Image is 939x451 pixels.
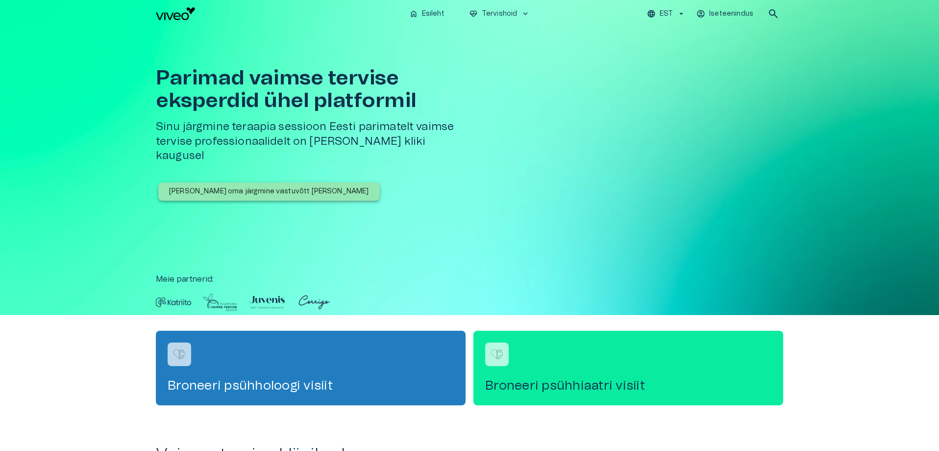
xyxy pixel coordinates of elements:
span: ecg_heart [469,9,478,18]
button: open search modal [764,4,783,24]
img: Viveo logo [156,7,195,20]
a: Navigate to service booking [473,331,783,405]
button: [PERSON_NAME] oma järgmine vastuvõtt [PERSON_NAME] [158,183,380,201]
p: [PERSON_NAME] oma järgmine vastuvõtt [PERSON_NAME] [169,186,369,197]
span: search [767,8,779,20]
img: Partner logo [156,293,191,312]
h4: Broneeri psühholoogi visiit [168,378,454,394]
a: Navigate to service booking [156,331,466,405]
p: Meie partnerid : [156,273,783,285]
button: EST [645,7,687,21]
h5: Sinu järgmine teraapia sessioon Eesti parimatelt vaimse tervise professionaalidelt on [PERSON_NAM... [156,120,473,163]
p: EST [660,9,673,19]
button: homeEsileht [405,7,449,21]
span: home [409,9,418,18]
p: Tervishoid [482,9,518,19]
p: Iseteenindus [709,9,753,19]
button: Iseteenindus [695,7,756,21]
span: keyboard_arrow_down [521,9,530,18]
h1: Parimad vaimse tervise eksperdid ühel platformil [156,67,473,112]
img: Partner logo [249,293,285,312]
img: Broneeri psühhiaatri visiit logo [490,347,504,362]
a: Navigate to homepage [156,7,401,20]
h4: Broneeri psühhiaatri visiit [485,378,771,394]
img: Partner logo [203,293,238,312]
img: Broneeri psühholoogi visiit logo [172,347,187,362]
img: Partner logo [297,293,332,312]
p: Esileht [422,9,445,19]
button: ecg_heartTervishoidkeyboard_arrow_down [465,7,534,21]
